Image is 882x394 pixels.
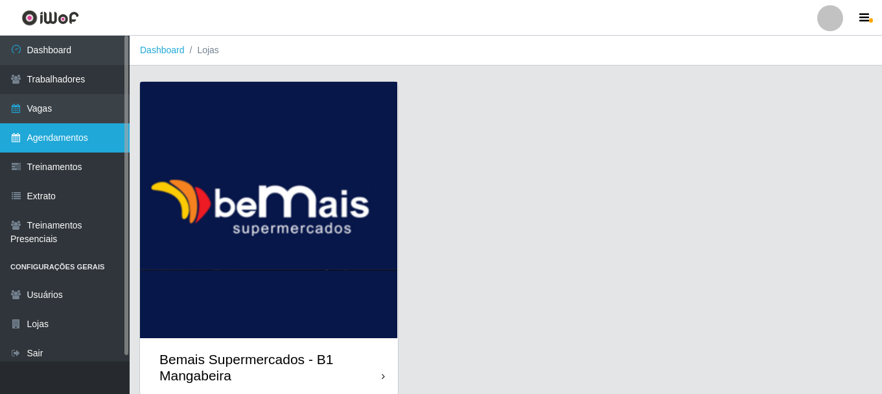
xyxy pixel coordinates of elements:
[21,10,79,26] img: CoreUI Logo
[159,351,382,384] div: Bemais Supermercados - B1 Mangabeira
[140,82,398,338] img: cardImg
[130,36,882,66] nav: breadcrumb
[185,43,219,57] li: Lojas
[140,45,185,55] a: Dashboard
